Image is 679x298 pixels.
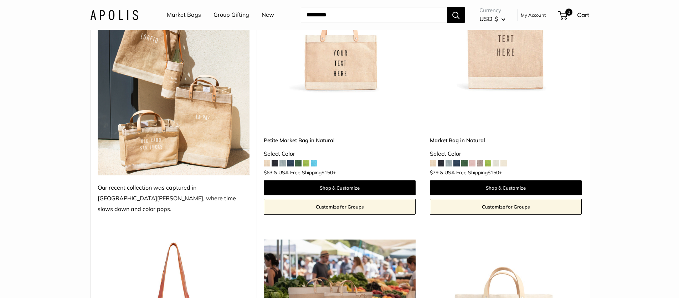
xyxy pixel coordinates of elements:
a: Market Bag in Natural [430,136,582,144]
span: USD $ [479,15,498,22]
a: Group Gifting [214,10,249,20]
span: 0 [565,9,572,16]
iframe: Sign Up via Text for Offers [6,271,76,292]
div: Select Color [264,149,416,159]
a: Shop & Customize [264,180,416,195]
a: Petite Market Bag in Natural [264,136,416,144]
a: New [262,10,274,20]
a: Customize for Groups [430,199,582,215]
span: $63 [264,169,272,176]
a: Shop & Customize [430,180,582,195]
input: Search... [301,7,447,23]
span: & USA Free Shipping + [440,170,502,175]
a: Market Bags [167,10,201,20]
span: Currency [479,5,505,15]
div: Our recent collection was captured in [GEOGRAPHIC_DATA][PERSON_NAME], where time slows down and c... [98,183,250,215]
img: Apolis [90,10,138,20]
a: Customize for Groups [264,199,416,215]
button: Search [447,7,465,23]
a: My Account [521,11,546,19]
span: $79 [430,169,438,176]
span: & USA Free Shipping + [274,170,336,175]
span: $150 [488,169,499,176]
a: 0 Cart [559,9,589,21]
span: $150 [322,169,333,176]
div: Select Color [430,149,582,159]
button: USD $ [479,13,505,25]
span: Cart [577,11,589,19]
